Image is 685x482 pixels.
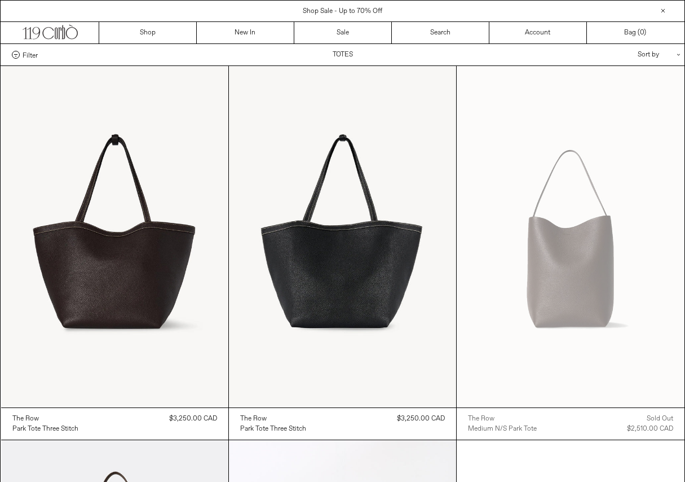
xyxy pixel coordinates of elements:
div: Sort by [572,44,673,65]
img: The Row Park Tote Three Stitch [1,66,228,407]
a: The Row [468,414,537,424]
a: Shop [99,22,197,43]
img: The Row Park Tote Three Stitch [229,66,456,407]
div: $3,250.00 CAD [169,414,217,424]
a: Park Tote Three Stitch [12,424,78,434]
a: Bag () [587,22,684,43]
div: The Row [240,414,267,424]
span: ) [640,28,646,38]
div: Sold out [647,414,673,424]
div: The Row [12,414,39,424]
div: $3,250.00 CAD [397,414,445,424]
a: Account [489,22,587,43]
a: The Row [12,414,78,424]
img: The Row Medium N/S Park Tote [457,66,684,407]
a: Medium N/S Park Tote [468,424,537,434]
a: Sale [294,22,392,43]
a: Park Tote Three Stitch [240,424,306,434]
div: The Row [468,414,494,424]
span: Filter [23,51,38,59]
a: Search [392,22,489,43]
span: 0 [640,28,644,37]
div: $2,510.00 CAD [627,424,673,434]
a: The Row [240,414,306,424]
a: New In [197,22,294,43]
a: Shop Sale - Up to 70% Off [303,7,382,16]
